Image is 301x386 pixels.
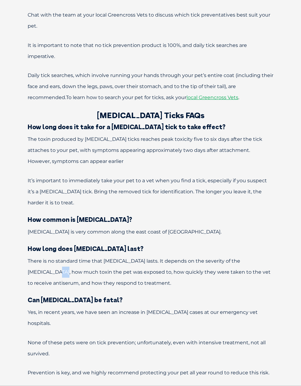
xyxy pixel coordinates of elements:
[28,72,273,100] span: Daily tick searches, which involve running your hands through your pet’s entire coat (including t...
[28,12,270,29] span: Chat with the team at your local Greencross Vets to discuss which tick preventatives best suit yo...
[28,229,221,235] span: [MEDICAL_DATA] is very common along the east coast of [GEOGRAPHIC_DATA].
[28,136,262,164] span: The toxin produced by [MEDICAL_DATA] ticks reaches peak toxicity five to six days after the tick ...
[28,370,269,376] span: Prevention is key, and we highly recommend protecting your pet all year round to reduce this risk.
[28,215,132,223] span: How common is [MEDICAL_DATA]?
[6,111,295,119] h2: [MEDICAL_DATA] Ticks FAQs
[28,245,143,253] span: How long does [MEDICAL_DATA] last?
[28,340,266,357] span: None of these pets were on tick prevention; unfortunately, even with intensive treatment, not all...
[289,28,295,34] button: Search
[28,309,258,326] span: Yes, in recent years, we have seen an increase in [MEDICAL_DATA] cases at our emergency vet hospi...
[28,42,247,59] span: It is important to note that no tick prevention product is 100%, and daily tick searches are impe...
[186,95,238,100] a: local Greencross Vets
[28,258,271,286] span: There is no standard time that [MEDICAL_DATA] lasts. It depends on the severity of the [MEDICAL_D...
[66,95,186,100] span: To learn how to search your pet for ticks, ask your
[28,296,123,304] span: Can [MEDICAL_DATA] be fatal?
[238,95,239,100] span: .
[28,123,225,131] span: How long does it take for a [MEDICAL_DATA] tick to take effect?
[28,178,267,206] span: It’s important to immediately take your pet to a vet when you find a tick, especially if you susp...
